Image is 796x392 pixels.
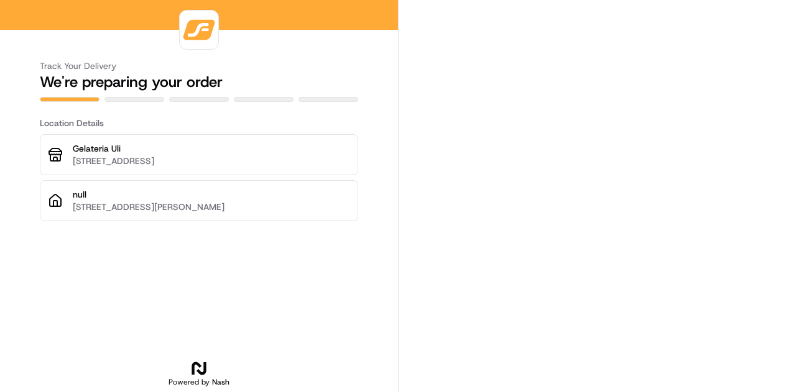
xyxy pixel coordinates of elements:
[40,72,358,92] h2: We're preparing your order
[73,142,350,155] p: Gelateria Uli
[182,13,216,47] img: logo-public_tracking_screen-VNDR-1688417501853.png
[73,201,350,213] p: [STREET_ADDRESS][PERSON_NAME]
[169,377,229,387] h2: Powered by
[73,155,350,167] p: [STREET_ADDRESS]
[73,188,350,201] p: null
[40,117,358,129] h3: Location Details
[40,60,358,72] h3: Track Your Delivery
[212,377,229,387] span: Nash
